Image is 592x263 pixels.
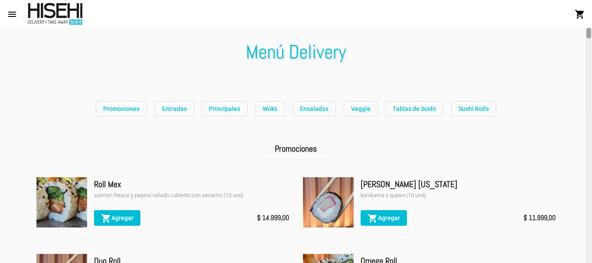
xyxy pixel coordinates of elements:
div: [PERSON_NAME] [US_STATE] [361,177,556,191]
div: Roll Mex [94,177,289,191]
button: Ensaladas [293,101,336,117]
button: Tablas de Sushi [385,101,443,117]
span: Woks [263,105,277,112]
span: Sushi Rolls [459,105,489,112]
mat-icon: menu [7,9,17,19]
button: Entradas [155,101,194,117]
mat-icon: shopping_cart [575,9,585,19]
span: $ 14.999,00 [257,212,289,224]
button: Veggie [344,101,378,117]
span: Veggie [351,105,371,112]
span: Tablas de Sushi [393,105,436,112]
mat-icon: shopping_cart [368,213,378,224]
button: Principales [202,101,247,117]
span: $ 11.999,00 [524,212,556,224]
div: salmon fresco y pepino rallado cubierto con sesamo (10 und) [94,191,289,200]
span: Agregar [368,214,400,221]
button: Agregar [361,210,407,226]
img: 3f0b4f40-7ccf-4eeb-bf87-cb49b82bb8eb.jpeg [303,177,354,228]
span: Entradas [162,105,187,112]
button: Sushi Rolls [451,101,496,117]
span: Promociones [103,105,140,112]
span: Agregar [101,214,133,221]
button: Agregar [94,210,140,226]
span: Ensaladas [300,105,329,112]
span: Principales [209,105,240,112]
button: Promociones [96,101,147,117]
h2: Promociones [264,138,327,160]
div: kanikama y queso (10 und) [361,191,556,200]
button: Woks [255,101,285,117]
mat-icon: shopping_cart [101,213,111,224]
img: c19f0515-b645-47a5-8f23-49fe53a513a2.jpeg [36,177,87,228]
